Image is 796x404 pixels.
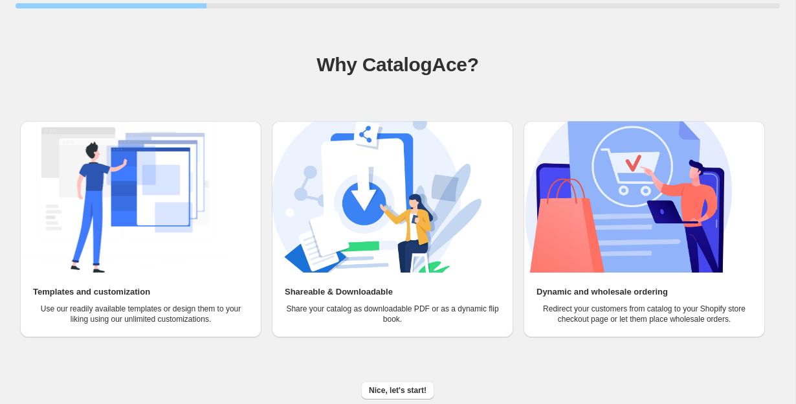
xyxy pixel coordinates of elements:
[361,381,434,399] button: Nice, let's start!
[33,304,249,324] p: Use our readily available templates or design them to your liking using our unlimited customizati...
[536,304,752,324] p: Redirect your customers from catalog to your Shopify store checkout page or let them place wholes...
[33,286,150,298] h2: Templates and customization
[369,385,426,396] span: Nice, let's start!
[285,286,393,298] h2: Shareable & Downloadable
[16,52,780,78] h1: Why CatalogAce?
[524,121,733,273] img: Dynamic and wholesale ordering
[20,121,230,273] img: Templates and customization
[272,121,481,273] img: Shareable & Downloadable
[285,304,500,324] p: Share your catalog as downloadable PDF or as a dynamic flip book.
[536,286,668,298] h2: Dynamic and wholesale ordering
